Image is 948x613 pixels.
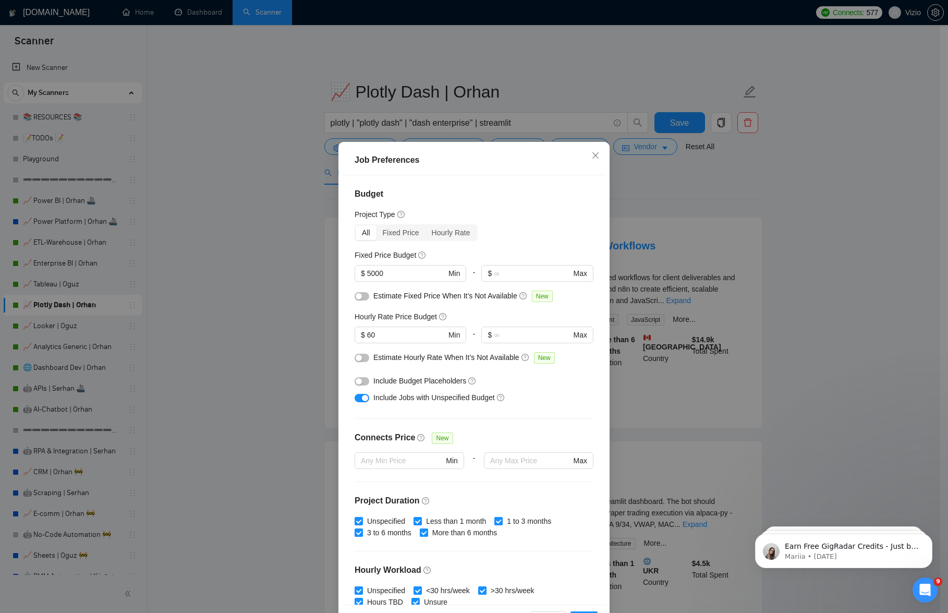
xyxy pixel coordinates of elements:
[581,142,610,170] button: Close
[490,455,571,466] input: Any Max Price
[363,515,409,527] span: Unspecified
[466,265,481,290] div: -
[574,455,587,466] span: Max
[432,432,453,444] span: New
[361,268,365,279] span: $
[532,291,553,302] span: New
[363,527,416,538] span: 3 to 6 months
[428,527,502,538] span: More than 6 months
[448,329,460,341] span: Min
[466,327,481,352] div: -
[367,329,446,341] input: 0
[534,352,555,364] span: New
[446,455,458,466] span: Min
[591,151,600,160] span: close
[487,585,539,596] span: >30 hrs/week
[494,268,571,279] input: ∞
[417,434,426,442] span: question-circle
[488,329,492,341] span: $
[934,578,942,586] span: 9
[574,329,587,341] span: Max
[356,225,376,240] div: All
[361,455,444,466] input: Any Min Price
[355,249,416,261] h5: Fixed Price Budget
[397,210,406,219] span: question-circle
[439,312,447,321] span: question-circle
[422,497,430,505] span: question-circle
[355,311,437,322] h5: Hourly Rate Price Budget
[373,377,466,385] span: Include Budget Placeholders
[361,329,365,341] span: $
[376,225,426,240] div: Fixed Price
[363,596,407,608] span: Hours TBD
[373,353,519,362] span: Estimate Hourly Rate When It’s Not Available
[373,292,517,300] span: Estimate Fixed Price When It’s Not Available
[574,268,587,279] span: Max
[355,564,593,576] h4: Hourly Workload
[355,188,593,200] h4: Budget
[418,251,427,259] span: question-circle
[468,377,477,385] span: question-circle
[494,329,571,341] input: ∞
[448,268,460,279] span: Min
[426,225,477,240] div: Hourly Rate
[521,353,530,362] span: question-circle
[739,512,948,585] iframe: Intercom notifications message
[422,515,490,527] span: Less than 1 month
[488,268,492,279] span: $
[423,566,432,574] span: question-circle
[422,585,474,596] span: <30 hrs/week
[355,495,593,507] h4: Project Duration
[420,596,452,608] span: Unsure
[503,515,555,527] span: 1 to 3 months
[355,154,593,166] div: Job Preferences
[464,452,484,482] div: -
[363,585,409,596] span: Unspecified
[497,393,505,402] span: question-circle
[355,431,415,444] h4: Connects Price
[373,393,495,402] span: Include Jobs with Unspecified Budget
[367,268,446,279] input: 0
[913,578,938,603] iframe: Intercom live chat
[355,209,395,220] h5: Project Type
[519,292,528,300] span: question-circle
